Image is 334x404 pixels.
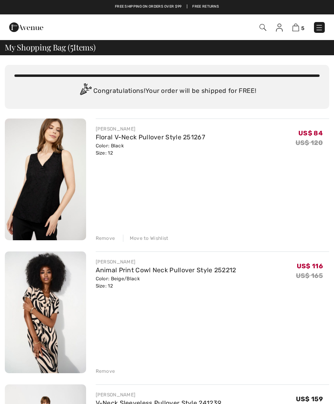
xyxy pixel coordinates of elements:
div: [PERSON_NAME] [96,258,236,265]
img: Menu [315,24,323,32]
a: Free shipping on orders over $99 [115,4,182,10]
div: [PERSON_NAME] [96,125,205,133]
img: Shopping Bag [292,24,299,31]
div: [PERSON_NAME] [96,391,221,398]
a: Free Returns [192,4,219,10]
a: 1ère Avenue [9,23,43,30]
div: Congratulations! Your order will be shipped for FREE! [14,83,320,99]
img: My Info [276,24,283,32]
div: Color: Black Size: 12 [96,142,205,157]
img: Congratulation2.svg [77,83,93,99]
img: Floral V-Neck Pullover Style 251267 [5,119,86,240]
span: US$ 116 [297,262,323,270]
a: 5 [292,22,304,32]
span: 5 [301,25,304,31]
s: US$ 165 [296,272,323,279]
a: Floral V-Neck Pullover Style 251267 [96,133,205,141]
img: Search [260,24,266,31]
div: Remove [96,235,115,242]
span: My Shopping Bag ( Items) [5,43,96,51]
span: US$ 159 [296,395,323,403]
div: Move to Wishlist [123,235,169,242]
div: Remove [96,368,115,375]
img: 1ère Avenue [9,19,43,35]
span: US$ 84 [298,129,323,137]
span: 5 [70,41,73,52]
div: Color: Beige/Black Size: 12 [96,275,236,289]
a: Animal Print Cowl Neck Pullover Style 252212 [96,266,236,274]
img: Animal Print Cowl Neck Pullover Style 252212 [5,251,86,373]
s: US$ 120 [296,139,323,147]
